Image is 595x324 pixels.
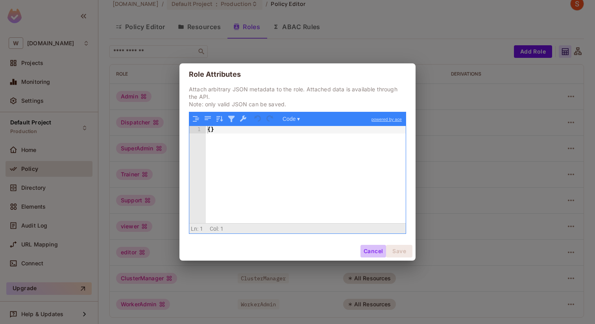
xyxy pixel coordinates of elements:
[265,114,275,124] button: Redo (Ctrl+Shift+Z)
[179,63,416,85] h2: Role Attributes
[189,126,206,133] div: 1
[200,226,203,232] span: 1
[368,112,406,126] a: powered by ace
[360,245,386,257] button: Cancel
[214,114,225,124] button: Sort contents
[191,114,201,124] button: Format JSON data, with proper indentation and line feeds (Ctrl+I)
[220,226,224,232] span: 1
[280,114,303,124] button: Code ▾
[191,226,198,232] span: Ln:
[386,245,412,257] button: Save
[238,114,248,124] button: Repair JSON: fix quotes and escape characters, remove comments and JSONP notation, turn JavaScrip...
[203,114,213,124] button: Compact JSON data, remove all whitespaces (Ctrl+Shift+I)
[226,114,237,124] button: Filter, sort, or transform contents
[210,226,219,232] span: Col:
[189,85,406,108] p: Attach arbitrary JSON metadata to the role. Attached data is available through the API. Note: onl...
[253,114,263,124] button: Undo last action (Ctrl+Z)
